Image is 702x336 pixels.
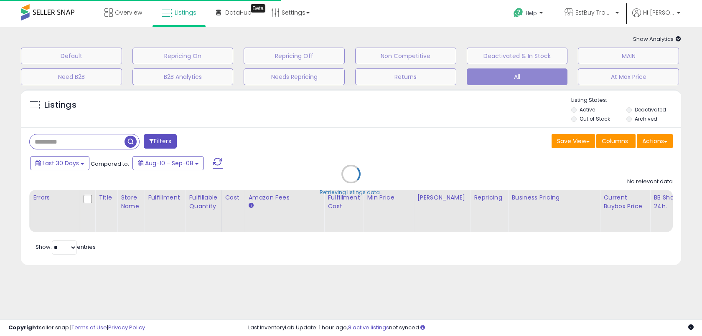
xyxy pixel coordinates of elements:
[108,323,145,331] a: Privacy Policy
[643,8,674,17] span: Hi [PERSON_NAME]
[244,68,345,85] button: Needs Repricing
[132,48,234,64] button: Repricing On
[8,324,145,332] div: seller snap | |
[8,323,39,331] strong: Copyright
[21,68,122,85] button: Need B2B
[575,8,613,17] span: EstBuy Trading
[578,48,679,64] button: MAIN
[355,48,456,64] button: Non Competitive
[507,1,551,27] a: Help
[115,8,142,17] span: Overview
[526,10,537,17] span: Help
[175,8,196,17] span: Listings
[132,68,234,85] button: B2B Analytics
[467,68,568,85] button: All
[348,323,389,331] a: 8 active listings
[21,48,122,64] button: Default
[225,8,252,17] span: DataHub
[320,189,382,196] div: Retrieving listings data..
[71,323,107,331] a: Terms of Use
[244,48,345,64] button: Repricing Off
[578,68,679,85] button: At Max Price
[355,68,456,85] button: Returns
[467,48,568,64] button: Deactivated & In Stock
[420,325,425,330] i: Click here to read more about un-synced listings.
[248,324,694,332] div: Last InventoryLab Update: 1 hour ago, not synced.
[513,8,524,18] i: Get Help
[251,4,265,13] div: Tooltip anchor
[632,8,680,27] a: Hi [PERSON_NAME]
[633,35,681,43] span: Show Analytics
